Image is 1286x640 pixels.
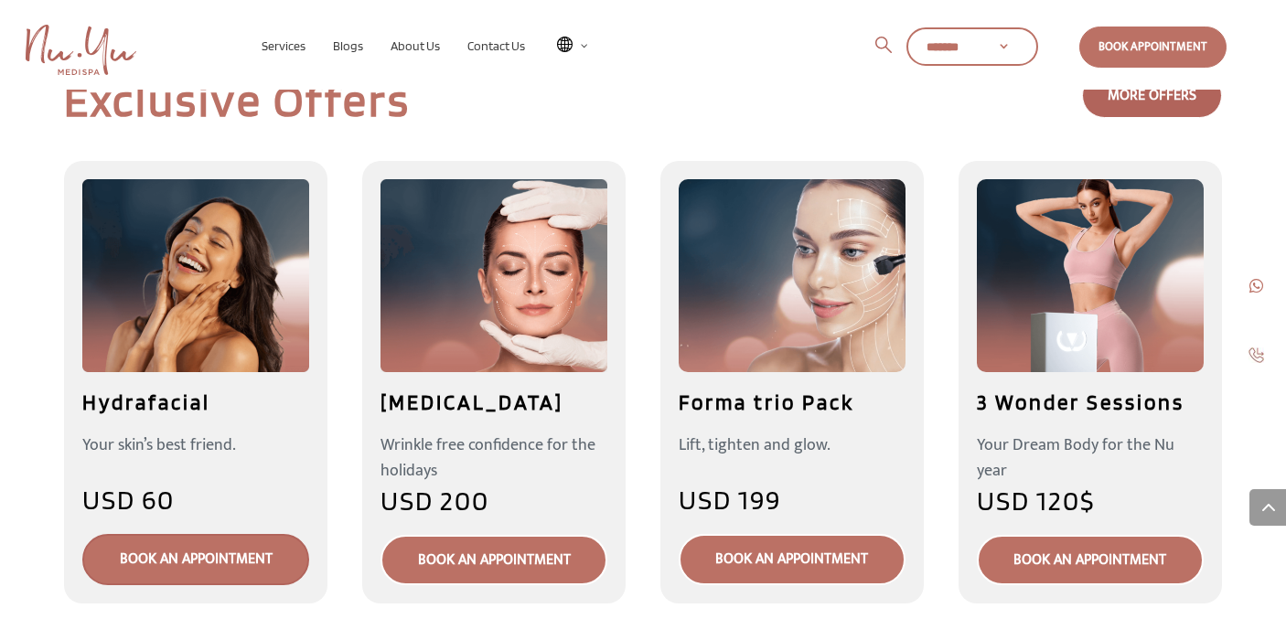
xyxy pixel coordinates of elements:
a: Nu Yu MediSpa [26,25,136,75]
h2: USD 120$ [977,484,1204,526]
a: MORE OFFERS [1082,73,1222,118]
p: Wrinkle free confidence for the holidays [380,433,607,483]
a: book an appointment [82,534,309,584]
img: Nu Yu Medispa Home [26,25,136,75]
img: 1200x628-(8) [82,179,309,372]
span: Contact Us [467,38,525,53]
span: Services [262,38,305,53]
img: call-1.jpg [1248,347,1264,363]
h2: Hydrafacial [82,390,309,425]
h2: [MEDICAL_DATA] [380,390,607,425]
p: Lift, tighten and glow. [679,433,906,458]
span: Blogs [333,38,363,53]
img: 3 Wonder Sessions [977,179,1204,372]
a: Book Appointment [1079,27,1227,67]
h2: Forma trio Pack [679,390,906,425]
a: Blogs [319,39,377,52]
span: About Us [391,38,440,53]
h2: Exclusive Offers [64,72,611,136]
img: Forma trio Pack [679,179,906,372]
p: Your skin’s best friend. [82,433,309,458]
h2: 3 Wonder Sessions [977,390,1204,425]
h2: USD 199 [679,483,906,525]
a: book an appointment [679,534,906,584]
a: book an appointment [977,535,1204,585]
a: book an appointment [380,535,607,585]
img: 1200x628-(9) [380,179,607,372]
a: Contact Us [454,39,539,52]
p: Your Dream Body for the Nu year [977,433,1204,483]
h2: USD 200 [380,484,607,526]
h2: USD 60 [82,483,309,525]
